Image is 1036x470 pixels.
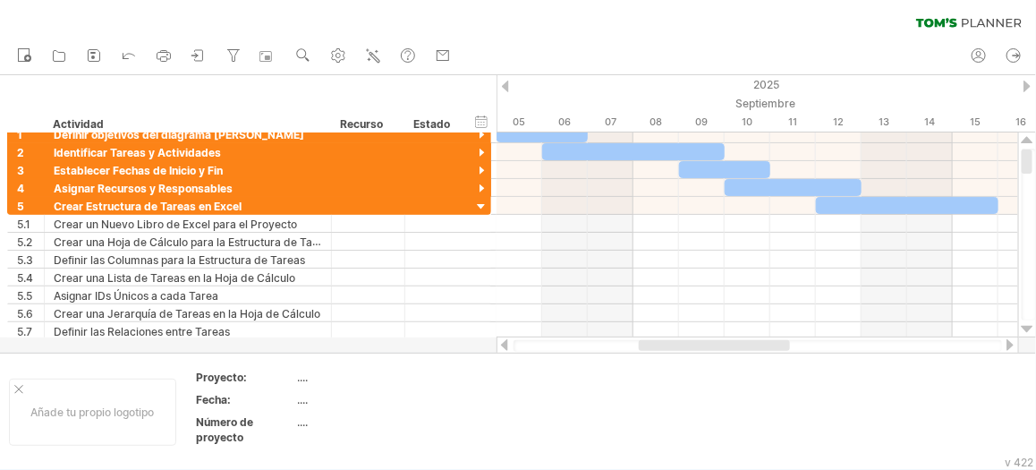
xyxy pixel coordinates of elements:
[413,117,450,131] font: Estado
[196,415,253,444] font: Número de proyecto
[17,235,32,249] font: 5.2
[17,271,33,285] font: 5.4
[497,113,542,132] div: Viernes, 5 de septiembre de 2025
[17,289,32,303] font: 5.5
[17,182,24,195] font: 4
[559,115,572,128] font: 06
[54,146,221,159] font: Identificar Tareas y Actividades
[17,146,24,159] font: 2
[53,117,104,131] font: Actividad
[753,78,779,91] font: 2025
[17,325,32,338] font: 5.7
[736,97,796,110] font: Septiembre
[1016,115,1027,128] font: 16
[54,164,223,177] font: Establecer Fechas de Inicio y Fin
[633,113,679,132] div: Lunes, 8 de septiembre de 2025
[650,115,663,128] font: 08
[54,128,304,141] font: Definir objetivos del diagrama [PERSON_NAME]
[298,415,309,429] font: ....
[1005,456,1033,469] font: v 422
[298,371,309,384] font: ....
[743,115,753,128] font: 10
[54,182,233,195] font: Asignar Recursos y Responsables
[17,128,22,141] font: 1
[17,200,24,213] font: 5
[816,113,862,132] div: Viernes, 12 de septiembre de 2025
[725,113,770,132] div: Miércoles, 10 de septiembre de 2025
[54,307,320,320] font: Crear una Jerarquía de Tareas en la Hoja de Cálculo
[298,393,309,406] font: ....
[54,289,218,303] font: Asignar IDs Únicos a cada Tarea
[514,115,526,128] font: 05
[340,117,383,131] font: Recurso
[879,115,890,128] font: 13
[834,115,845,128] font: 12
[542,113,588,132] div: Sábado, 6 de septiembre de 2025
[17,164,24,177] font: 3
[31,406,155,419] font: Añade tu propio logotipo
[17,307,33,320] font: 5.6
[17,218,30,231] font: 5.1
[196,371,247,384] font: Proyecto:
[54,218,297,231] font: Crear un Nuevo Libro de Excel para el Proyecto
[54,235,335,249] font: Crear una Hoja de Cálculo para la Estructura de Tareas
[54,200,242,213] font: Crear Estructura de Tareas en Excel
[54,325,230,338] font: Definir las Relaciones entre Tareas
[17,253,33,267] font: 5.3
[696,115,709,128] font: 09
[953,113,998,132] div: Lunes, 15 de septiembre de 2025
[925,115,936,128] font: 14
[862,113,907,132] div: Sábado, 13 de septiembre de 2025
[588,113,633,132] div: Domingo, 7 de septiembre de 2025
[54,271,295,285] font: Crear una Lista de Tareas en la Hoja de Cálculo
[907,113,953,132] div: Domingo, 14 de septiembre de 2025
[789,115,798,128] font: 11
[679,113,725,132] div: Martes, 9 de septiembre de 2025
[54,253,305,267] font: Definir las Columnas para la Estructura de Tareas
[605,115,616,128] font: 07
[971,115,981,128] font: 15
[196,393,231,406] font: Fecha:
[770,113,816,132] div: Jueves, 11 de septiembre de 2025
